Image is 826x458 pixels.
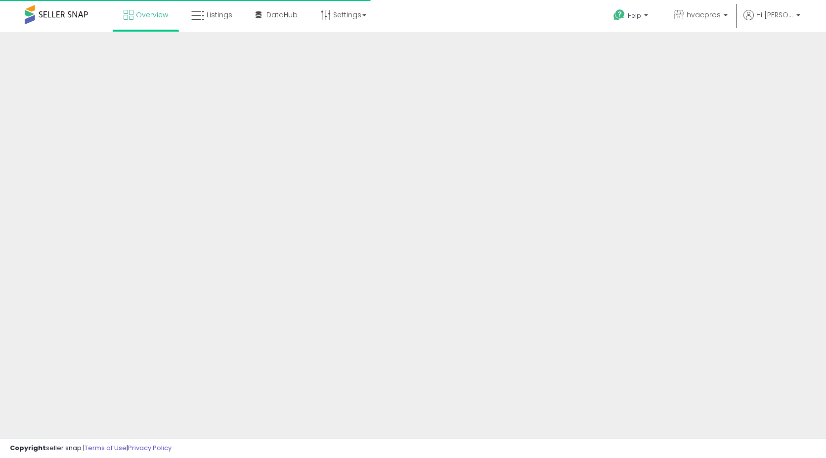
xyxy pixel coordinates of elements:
[266,10,298,20] span: DataHub
[743,10,800,32] a: Hi [PERSON_NAME]
[136,10,168,20] span: Overview
[606,1,658,32] a: Help
[628,11,641,20] span: Help
[613,9,625,21] i: Get Help
[756,10,793,20] span: Hi [PERSON_NAME]
[207,10,232,20] span: Listings
[687,10,721,20] span: hvacpros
